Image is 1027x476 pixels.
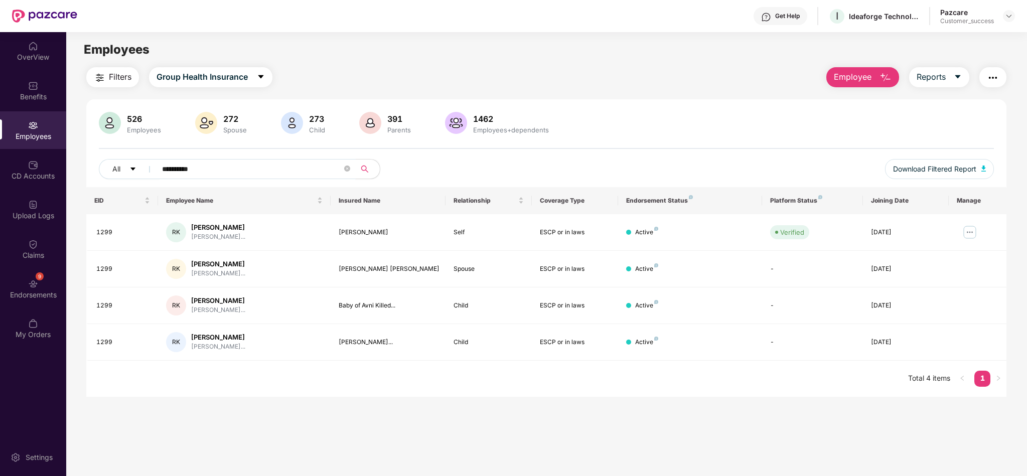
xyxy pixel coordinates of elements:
span: left [959,375,965,381]
img: svg+xml;base64,PHN2ZyB4bWxucz0iaHR0cDovL3d3dy53My5vcmcvMjAwMC9zdmciIHhtbG5zOnhsaW5rPSJodHRwOi8vd3... [981,166,986,172]
a: 1 [974,371,990,386]
span: Download Filtered Report [893,164,976,175]
div: Employees [125,126,163,134]
img: svg+xml;base64,PHN2ZyB4bWxucz0iaHR0cDovL3d3dy53My5vcmcvMjAwMC9zdmciIHhtbG5zOnhsaW5rPSJodHRwOi8vd3... [445,112,467,134]
img: svg+xml;base64,PHN2ZyBpZD0iRW5kb3JzZW1lbnRzIiB4bWxucz0iaHR0cDovL3d3dy53My5vcmcvMjAwMC9zdmciIHdpZH... [28,279,38,289]
span: I [836,10,838,22]
img: New Pazcare Logo [12,10,77,23]
div: 1299 [96,264,150,274]
span: close-circle [344,165,350,174]
button: right [990,371,1006,387]
button: Filters [86,67,139,87]
div: [DATE] [871,301,941,310]
div: Baby of Avni Killed... [339,301,437,310]
img: svg+xml;base64,PHN2ZyB4bWxucz0iaHR0cDovL3d3dy53My5vcmcvMjAwMC9zdmciIHhtbG5zOnhsaW5rPSJodHRwOi8vd3... [359,112,381,134]
span: caret-down [129,166,136,174]
span: Employee [834,71,871,83]
span: caret-down [257,73,265,82]
div: Active [635,264,658,274]
div: Settings [23,452,56,462]
div: [PERSON_NAME] [PERSON_NAME] [339,264,437,274]
td: - [762,287,863,324]
img: svg+xml;base64,PHN2ZyBpZD0iU2V0dGluZy0yMHgyMCIgeG1sbnM9Imh0dHA6Ly93d3cudzMub3JnLzIwMDAvc3ZnIiB3aW... [11,452,21,462]
div: 273 [307,114,327,124]
div: 9 [36,272,44,280]
th: Insured Name [331,187,446,214]
div: Active [635,301,658,310]
div: ESCP or in laws [540,228,610,237]
th: Employee Name [158,187,331,214]
th: Relationship [446,187,532,214]
div: [PERSON_NAME] [191,259,245,269]
button: Group Health Insurancecaret-down [149,67,272,87]
div: [DATE] [871,264,941,274]
button: Allcaret-down [99,159,160,179]
div: [PERSON_NAME]... [339,338,437,347]
div: Employees+dependents [471,126,551,134]
span: Reports [917,71,946,83]
div: [PERSON_NAME] [191,223,245,232]
button: Reportscaret-down [909,67,969,87]
div: Ideaforge Technology Ltd [849,12,919,21]
button: Download Filtered Report [885,159,994,179]
img: svg+xml;base64,PHN2ZyB4bWxucz0iaHR0cDovL3d3dy53My5vcmcvMjAwMC9zdmciIHdpZHRoPSIyNCIgaGVpZ2h0PSIyNC... [987,72,999,84]
img: manageButton [962,224,978,240]
img: svg+xml;base64,PHN2ZyBpZD0iRW1wbG95ZWVzIiB4bWxucz0iaHR0cDovL3d3dy53My5vcmcvMjAwMC9zdmciIHdpZHRoPS... [28,120,38,130]
div: RK [166,332,186,352]
img: svg+xml;base64,PHN2ZyB4bWxucz0iaHR0cDovL3d3dy53My5vcmcvMjAwMC9zdmciIHhtbG5zOnhsaW5rPSJodHRwOi8vd3... [281,112,303,134]
div: RK [166,295,186,315]
span: close-circle [344,166,350,172]
span: Relationship [454,197,516,205]
div: [PERSON_NAME] [339,228,437,237]
div: 272 [221,114,249,124]
div: Active [635,338,658,347]
div: ESCP or in laws [540,301,610,310]
div: Customer_success [940,17,994,25]
li: Total 4 items [908,371,950,387]
img: svg+xml;base64,PHN2ZyB4bWxucz0iaHR0cDovL3d3dy53My5vcmcvMjAwMC9zdmciIHhtbG5zOnhsaW5rPSJodHRwOi8vd3... [879,72,892,84]
img: svg+xml;base64,PHN2ZyBpZD0iVXBsb2FkX0xvZ3MiIGRhdGEtbmFtZT0iVXBsb2FkIExvZ3MiIHhtbG5zPSJodHRwOi8vd3... [28,200,38,210]
div: Child [454,338,524,347]
div: Self [454,228,524,237]
div: 526 [125,114,163,124]
div: 1299 [96,338,150,347]
img: svg+xml;base64,PHN2ZyB4bWxucz0iaHR0cDovL3d3dy53My5vcmcvMjAwMC9zdmciIHdpZHRoPSI4IiBoZWlnaHQ9IjgiIH... [818,195,822,199]
div: Endorsement Status [626,197,754,205]
div: ESCP or in laws [540,264,610,274]
div: [PERSON_NAME]... [191,232,245,242]
div: Get Help [775,12,800,20]
img: svg+xml;base64,PHN2ZyB4bWxucz0iaHR0cDovL3d3dy53My5vcmcvMjAwMC9zdmciIHdpZHRoPSI4IiBoZWlnaHQ9IjgiIH... [654,263,658,267]
div: Parents [385,126,413,134]
td: - [762,251,863,287]
img: svg+xml;base64,PHN2ZyBpZD0iQmVuZWZpdHMiIHhtbG5zPSJodHRwOi8vd3d3LnczLm9yZy8yMDAwL3N2ZyIgd2lkdGg9Ij... [28,81,38,91]
img: svg+xml;base64,PHN2ZyBpZD0iRHJvcGRvd24tMzJ4MzIiIHhtbG5zPSJodHRwOi8vd3d3LnczLm9yZy8yMDAwL3N2ZyIgd2... [1005,12,1013,20]
th: EID [86,187,158,214]
div: [PERSON_NAME] [191,333,245,342]
img: svg+xml;base64,PHN2ZyB4bWxucz0iaHR0cDovL3d3dy53My5vcmcvMjAwMC9zdmciIHdpZHRoPSIyNCIgaGVpZ2h0PSIyNC... [94,72,106,84]
div: [DATE] [871,338,941,347]
img: svg+xml;base64,PHN2ZyB4bWxucz0iaHR0cDovL3d3dy53My5vcmcvMjAwMC9zdmciIHdpZHRoPSI4IiBoZWlnaHQ9IjgiIH... [654,337,658,341]
img: svg+xml;base64,PHN2ZyBpZD0iSG9tZSIgeG1sbnM9Imh0dHA6Ly93d3cudzMub3JnLzIwMDAvc3ZnIiB3aWR0aD0iMjAiIG... [28,41,38,51]
th: Manage [949,187,1006,214]
button: left [954,371,970,387]
img: svg+xml;base64,PHN2ZyBpZD0iQ0RfQWNjb3VudHMiIGRhdGEtbmFtZT0iQ0QgQWNjb3VudHMiIHhtbG5zPSJodHRwOi8vd3... [28,160,38,170]
div: 1299 [96,228,150,237]
li: Next Page [990,371,1006,387]
div: [DATE] [871,228,941,237]
div: RK [166,222,186,242]
div: Child [454,301,524,310]
div: [PERSON_NAME] [191,296,245,305]
span: Filters [109,71,131,83]
span: Employees [84,42,150,57]
img: svg+xml;base64,PHN2ZyB4bWxucz0iaHR0cDovL3d3dy53My5vcmcvMjAwMC9zdmciIHdpZHRoPSI4IiBoZWlnaHQ9IjgiIH... [654,300,658,304]
div: RK [166,259,186,279]
img: svg+xml;base64,PHN2ZyBpZD0iQ2xhaW0iIHhtbG5zPSJodHRwOi8vd3d3LnczLm9yZy8yMDAwL3N2ZyIgd2lkdGg9IjIwIi... [28,239,38,249]
div: 1462 [471,114,551,124]
img: svg+xml;base64,PHN2ZyB4bWxucz0iaHR0cDovL3d3dy53My5vcmcvMjAwMC9zdmciIHdpZHRoPSI4IiBoZWlnaHQ9IjgiIH... [654,227,658,231]
div: ESCP or in laws [540,338,610,347]
div: 391 [385,114,413,124]
div: [PERSON_NAME]... [191,342,245,352]
span: All [112,164,120,175]
th: Coverage Type [532,187,618,214]
div: Pazcare [940,8,994,17]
